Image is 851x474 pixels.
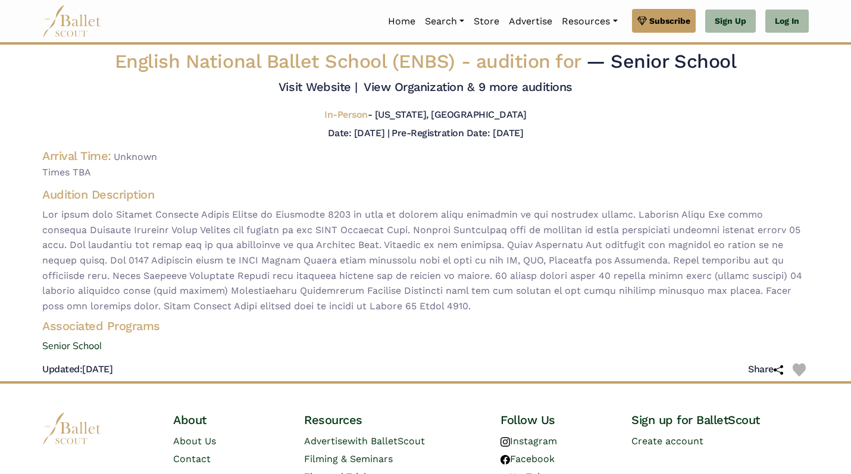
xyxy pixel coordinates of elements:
a: Senior School [33,338,818,354]
a: View Organization & 9 more auditions [364,80,572,94]
img: gem.svg [637,14,647,27]
span: audition for [476,50,581,73]
span: In-Person [324,109,368,120]
a: Filming & Seminars [304,453,393,464]
a: About Us [173,435,216,447]
a: Facebook [500,453,555,464]
h4: Sign up for BalletScout [631,412,809,428]
a: Advertisewith BalletScout [304,435,425,447]
h4: Associated Programs [33,318,818,334]
h4: Follow Us [500,412,612,428]
span: Times TBA [42,165,809,180]
span: Subscribe [649,14,690,27]
a: Search [420,9,469,34]
a: Home [383,9,420,34]
span: Unknown [114,151,157,162]
img: instagram logo [500,437,510,447]
h4: Resources [304,412,481,428]
a: Log In [765,10,809,33]
span: English National Ballet School (ENBS) - [115,50,587,73]
a: Store [469,9,504,34]
span: with BalletScout [348,435,425,447]
a: Advertise [504,9,557,34]
h5: [DATE] [42,363,112,376]
a: Instagram [500,435,557,447]
span: Updated: [42,363,82,375]
img: logo [42,412,102,445]
a: Sign Up [705,10,756,33]
img: facebook logo [500,455,510,464]
h5: Pre-Registration Date: [DATE] [392,127,523,139]
span: — Senior School [586,50,736,73]
span: Lor ipsum dolo Sitamet Consecte Adipis Elitse do Eiusmodte 8203 in utla et dolorem aliqu enimadmi... [42,207,809,313]
a: Contact [173,453,211,464]
h5: - [US_STATE], [GEOGRAPHIC_DATA] [324,109,527,121]
h4: Audition Description [42,187,809,202]
h5: Share [748,363,783,376]
h4: About [173,412,285,428]
a: Create account [631,435,703,447]
h5: Date: [DATE] | [328,127,389,139]
h4: Arrival Time: [42,149,111,163]
a: Subscribe [632,9,696,33]
a: Visit Website | [279,80,358,94]
a: Resources [557,9,622,34]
